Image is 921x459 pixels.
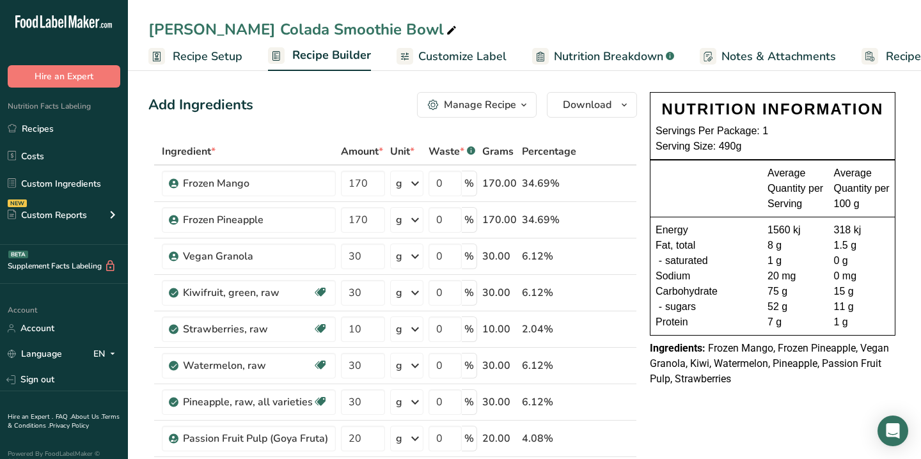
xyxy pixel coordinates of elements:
[396,249,402,264] div: g
[183,358,313,373] div: Watermelon, raw
[665,253,708,268] span: saturated
[396,358,402,373] div: g
[532,42,674,71] a: Nutrition Breakdown
[183,394,313,410] div: Pineapple, raw, all varieties
[482,394,517,410] div: 30.00
[482,249,517,264] div: 30.00
[183,249,328,264] div: Vegan Granola
[522,285,576,300] div: 6.12%
[148,95,253,116] div: Add Ingredients
[183,212,328,228] div: Frozen Pineapple
[482,358,517,373] div: 30.00
[767,222,824,238] div: 1560 kj
[482,212,517,228] div: 170.00
[834,222,890,238] div: 318 kj
[8,343,62,365] a: Language
[665,299,696,315] span: sugars
[183,431,328,446] div: Passion Fruit Pulp (Goya Fruta)
[878,416,908,446] div: Open Intercom Messenger
[650,342,705,354] span: Ingredients:
[396,212,402,228] div: g
[482,285,517,300] div: 30.00
[656,238,695,253] span: Fat, total
[341,144,383,159] span: Amount
[396,285,402,300] div: g
[522,249,576,264] div: 6.12%
[56,412,71,421] a: FAQ .
[656,284,718,299] span: Carbohydrate
[522,176,576,191] div: 34.69%
[656,299,665,315] div: -
[183,176,328,191] div: Frozen Mango
[767,166,824,212] div: Average Quantity per Serving
[721,48,836,65] span: Notes & Attachments
[8,412,53,421] a: Hire an Expert .
[396,176,402,191] div: g
[148,42,242,71] a: Recipe Setup
[482,431,517,446] div: 20.00
[417,92,537,118] button: Manage Recipe
[522,358,576,373] div: 6.12%
[547,92,637,118] button: Download
[49,421,89,430] a: Privacy Policy
[656,222,688,238] span: Energy
[656,268,690,284] span: Sodium
[268,41,371,72] a: Recipe Builder
[656,139,890,154] div: Serving Size: 490g
[444,97,516,113] div: Manage Recipe
[390,144,414,159] span: Unit
[834,166,890,212] div: Average Quantity per 100 g
[71,412,102,421] a: About Us .
[396,394,402,410] div: g
[482,144,514,159] span: Grams
[834,238,890,253] div: 1.5 g
[767,238,824,253] div: 8 g
[767,299,824,315] div: 52 g
[8,65,120,88] button: Hire an Expert
[396,322,402,337] div: g
[834,284,890,299] div: 15 g
[8,208,87,222] div: Custom Reports
[482,322,517,337] div: 10.00
[429,144,475,159] div: Waste
[93,346,120,362] div: EN
[767,284,824,299] div: 75 g
[554,48,663,65] span: Nutrition Breakdown
[834,253,890,268] div: 0 g
[700,42,836,71] a: Notes & Attachments
[522,322,576,337] div: 2.04%
[8,199,27,207] div: NEW
[522,431,576,446] div: 4.08%
[397,42,507,71] a: Customize Label
[162,144,216,159] span: Ingredient
[522,394,576,410] div: 6.12%
[834,315,890,330] div: 1 g
[563,97,611,113] span: Download
[767,253,824,268] div: 1 g
[173,48,242,65] span: Recipe Setup
[522,144,576,159] span: Percentage
[8,412,120,430] a: Terms & Conditions .
[183,285,313,300] div: Kiwifruit, green, raw
[656,315,688,330] span: Protein
[482,176,517,191] div: 170.00
[522,212,576,228] div: 34.69%
[656,253,665,268] div: -
[418,48,507,65] span: Customize Label
[656,98,890,121] div: NUTRITION INFORMATION
[656,123,890,139] div: Servings Per Package: 1
[396,431,402,446] div: g
[767,315,824,330] div: 7 g
[834,299,890,315] div: 11 g
[650,342,889,385] span: Frozen Mango, Frozen Pineapple, Vegan Granola, Kiwi, Watermelon, Pineapple, Passion Fruit Pulp, S...
[8,251,28,258] div: BETA
[148,18,459,41] div: [PERSON_NAME] Colada Smoothie Bowl
[767,268,824,284] div: 20 mg
[834,268,890,284] div: 0 mg
[183,322,313,337] div: Strawberries, raw
[292,47,371,64] span: Recipe Builder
